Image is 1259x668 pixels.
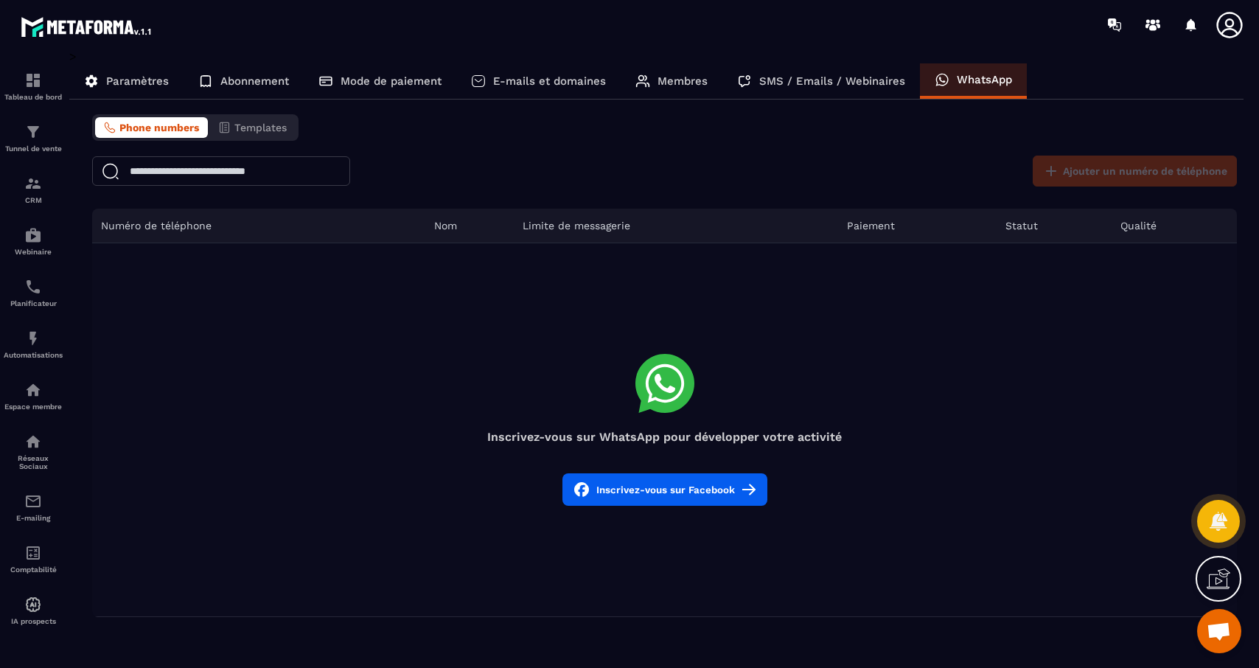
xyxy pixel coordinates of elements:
[957,73,1012,86] p: WhatsApp
[4,370,63,422] a: automationsautomationsEspace membre
[4,566,63,574] p: Comptabilité
[1197,609,1241,653] a: Ouvrir le chat
[209,117,296,138] button: Templates
[4,403,63,411] p: Espace membre
[92,430,1237,444] h4: Inscrivez-vous sur WhatsApp pour développer votre activité
[658,74,708,88] p: Membres
[425,209,514,243] th: Nom
[24,330,42,347] img: automations
[106,74,169,88] p: Paramètres
[24,433,42,450] img: social-network
[562,473,767,506] button: Inscrivez-vous sur Facebook
[24,596,42,613] img: automations
[4,196,63,204] p: CRM
[514,209,839,243] th: Limite de messagerie
[24,278,42,296] img: scheduler
[4,481,63,533] a: emailemailE-mailing
[759,74,905,88] p: SMS / Emails / Webinaires
[119,122,199,133] span: Phone numbers
[997,209,1112,243] th: Statut
[220,74,289,88] p: Abonnement
[4,60,63,112] a: formationformationTableau de bord
[4,617,63,625] p: IA prospects
[24,493,42,510] img: email
[69,49,1244,617] div: >
[341,74,442,88] p: Mode de paiement
[4,93,63,101] p: Tableau de bord
[4,319,63,370] a: automationsautomationsAutomatisations
[4,215,63,267] a: automationsautomationsWebinaire
[24,226,42,244] img: automations
[838,209,997,243] th: Paiement
[4,112,63,164] a: formationformationTunnel de vente
[4,514,63,522] p: E-mailing
[24,72,42,89] img: formation
[4,164,63,215] a: formationformationCRM
[1112,209,1237,243] th: Qualité
[4,299,63,307] p: Planificateur
[21,13,153,40] img: logo
[92,209,425,243] th: Numéro de téléphone
[4,248,63,256] p: Webinaire
[4,267,63,319] a: schedulerschedulerPlanificateur
[234,122,287,133] span: Templates
[24,175,42,192] img: formation
[24,544,42,562] img: accountant
[24,381,42,399] img: automations
[4,422,63,481] a: social-networksocial-networkRéseaux Sociaux
[4,454,63,470] p: Réseaux Sociaux
[4,351,63,359] p: Automatisations
[4,145,63,153] p: Tunnel de vente
[95,117,208,138] button: Phone numbers
[24,123,42,141] img: formation
[493,74,606,88] p: E-mails et domaines
[4,533,63,585] a: accountantaccountantComptabilité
